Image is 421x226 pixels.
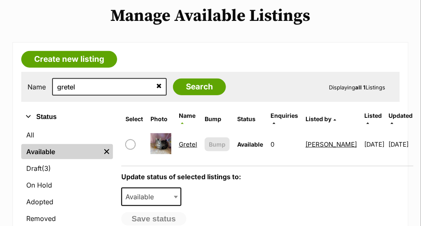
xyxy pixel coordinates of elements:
[201,109,233,129] th: Bump
[209,140,226,149] span: Bump
[122,191,162,203] span: Available
[100,144,113,159] a: Remove filter
[21,178,113,193] a: On Hold
[21,194,113,209] a: Adopted
[364,112,382,126] a: Listed
[364,112,382,119] span: Listed
[179,140,197,148] a: Gretel
[21,144,100,159] a: Available
[355,84,366,91] strong: all 1
[205,137,230,151] button: Bump
[121,173,241,181] label: Update status of selected listings to:
[179,112,195,126] a: Name
[21,51,117,68] a: Create new listing
[21,161,113,176] a: Draft
[306,115,336,122] a: Listed by
[42,163,51,173] span: (3)
[361,130,388,159] td: [DATE]
[329,84,385,91] span: Displaying Listings
[388,112,413,126] a: Updated
[179,112,195,119] span: Name
[306,140,357,148] a: [PERSON_NAME]
[147,109,175,129] th: Photo
[28,83,46,91] label: Name
[306,115,331,122] span: Listed by
[388,112,413,119] span: Updated
[237,141,263,148] span: Available
[21,127,113,142] a: All
[271,112,298,119] span: translation missing: en.admin.listings.index.attributes.enquiries
[234,109,266,129] th: Status
[121,188,181,206] span: Available
[122,109,146,129] th: Select
[267,130,301,159] td: 0
[173,79,226,95] input: Search
[21,211,113,226] a: Removed
[121,212,186,226] button: Save status
[21,112,113,122] button: Status
[388,130,413,159] td: [DATE]
[271,112,298,126] a: Enquiries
